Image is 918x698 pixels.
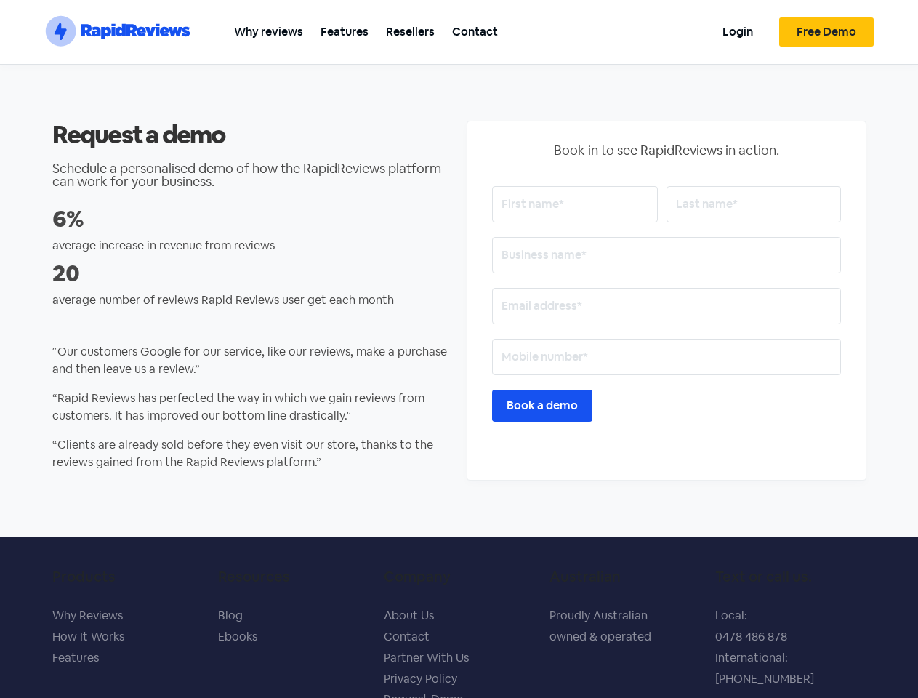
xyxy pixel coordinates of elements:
a: Features [52,650,99,665]
a: Why Reviews [52,608,123,623]
h5: Company [384,568,535,585]
h5: Australian [549,568,701,585]
h2: Schedule a personalised demo of how the RapidReviews platform can work for your business. [52,162,452,188]
input: Book a demo [492,390,592,422]
a: Ebooks [218,629,257,644]
input: Last name* [667,186,841,222]
input: Mobile number* [492,339,841,375]
p: “Clients are already sold before they even visit our store, thanks to the reviews gained from the... [52,436,452,471]
a: Why reviews [225,15,312,48]
p: average number of reviews Rapid Reviews user get each month [52,292,452,309]
input: First name* [492,186,658,222]
strong: 20 [52,258,80,288]
a: Features [312,15,377,48]
a: How It Works [52,629,124,644]
p: Book in to see RapidReviews in action. [492,140,841,160]
h2: Request a demo [52,119,452,151]
h5: Resources [218,568,369,585]
a: Blog [218,608,243,623]
strong: 6% [52,204,84,233]
p: average increase in revenue from reviews [52,237,452,254]
input: Business name* [492,237,841,273]
span: Free Demo [797,26,856,38]
h5: Products [52,568,204,585]
a: Contact [443,15,507,48]
a: About Us [384,608,434,623]
a: Partner With Us [384,650,469,665]
h5: Text or call us. [715,568,866,585]
input: Email address* [492,288,841,324]
p: “Rapid Reviews has perfected the way in which we gain reviews from customers. It has improved our... [52,390,452,425]
a: Resellers [377,15,443,48]
a: Privacy Policy [384,671,457,686]
p: Local: 0478 486 878 International: [PHONE_NUMBER] [715,606,866,689]
a: Free Demo [779,17,874,47]
a: Contact [384,629,430,644]
p: Proudly Australian owned & operated [549,606,701,648]
p: “Our customers Google for our service, like our reviews, make a purchase and then leave us a revi... [52,343,452,378]
a: Login [714,15,762,48]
